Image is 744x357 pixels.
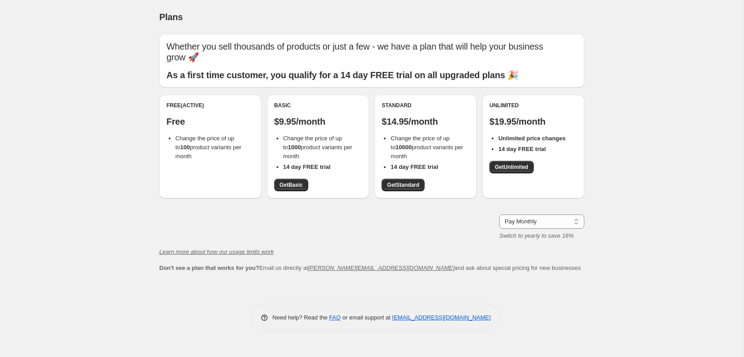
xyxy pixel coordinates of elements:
[382,116,469,127] p: $14.95/month
[166,116,254,127] p: Free
[166,41,577,63] p: Whether you sell thousands of products or just a few - we have a plan that will help your busines...
[288,144,301,151] b: 1000
[175,135,241,160] span: Change the price of up to product variants per month
[283,164,331,170] b: 14 day FREE trial
[166,70,519,80] b: As a first time customer, you qualify for a 14 day FREE trial on all upgraded plans 🎉
[395,144,412,151] b: 10000
[329,314,341,321] a: FAQ
[498,135,565,142] b: Unlimited price changes
[489,102,577,109] div: Unlimited
[272,314,329,321] span: Need help? Read the
[159,265,259,271] b: Don't see a plan that works for you?
[387,181,419,189] span: Get Standard
[495,164,528,171] span: Get Unlimited
[274,179,308,191] a: GetBasic
[392,314,491,321] a: [EMAIL_ADDRESS][DOMAIN_NAME]
[283,135,353,160] span: Change the price of up to product variants per month
[166,102,254,109] div: Free (Active)
[341,314,392,321] span: or email support at
[391,135,463,160] span: Change the price of up to product variants per month
[391,164,438,170] b: 14 day FREE trial
[180,144,190,151] b: 100
[159,265,581,271] span: Email us directly at and ask about special pricing for new businesses
[382,179,425,191] a: GetStandard
[499,232,574,239] i: Switch to yearly to save 16%
[274,102,362,109] div: Basic
[159,248,274,255] a: Learn more about how our usage limits work
[159,12,183,22] span: Plans
[382,102,469,109] div: Standard
[498,146,546,152] b: 14 day FREE trial
[489,161,534,173] a: GetUnlimited
[489,116,577,127] p: $19.95/month
[274,116,362,127] p: $9.95/month
[280,181,303,189] span: Get Basic
[308,265,455,271] a: [PERSON_NAME][EMAIL_ADDRESS][DOMAIN_NAME]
